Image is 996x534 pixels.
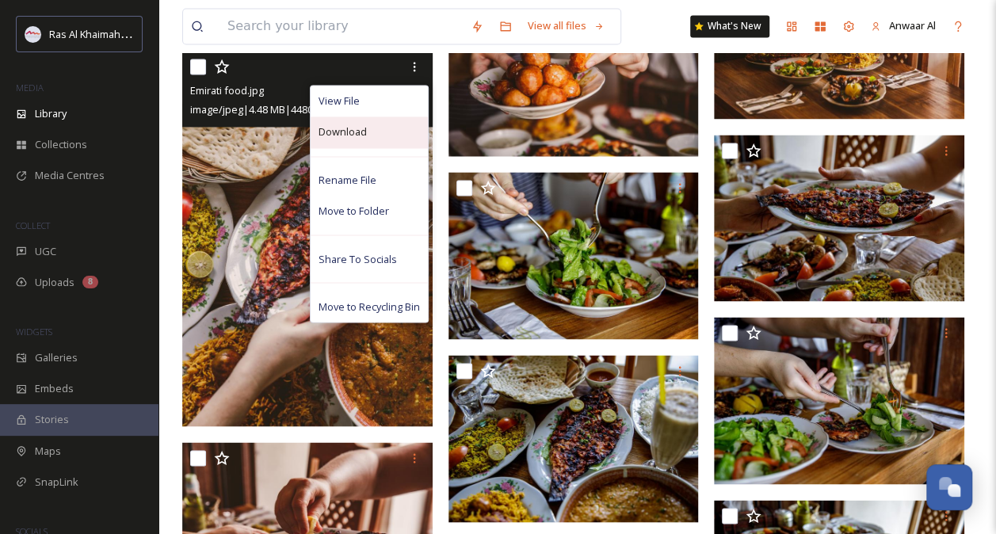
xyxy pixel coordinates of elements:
span: WIDGETS [16,326,52,338]
span: UGC [35,244,56,259]
span: MEDIA [16,82,44,93]
img: Emirati food.jpg [448,355,699,522]
button: Open Chat [926,464,972,510]
input: Search your library [219,9,463,44]
span: Move to Recycling Bin [319,299,420,314]
span: Galleries [35,350,78,365]
a: View all files [520,10,612,41]
a: What's New [690,15,769,37]
span: Collections [35,137,87,152]
span: Anwaar Al [889,18,936,32]
img: Emirati food.jpg [448,172,699,339]
span: Library [35,106,67,121]
span: Media Centres [35,168,105,183]
span: Ras Al Khaimah Tourism Development Authority [49,26,273,41]
span: image/jpeg | 4.48 MB | 4480 x 6720 [190,102,341,116]
span: Uploads [35,275,74,290]
span: Stories [35,412,69,427]
a: Anwaar Al [863,10,944,41]
div: 8 [82,276,98,288]
img: Logo_RAKTDA_RGB-01.png [25,26,41,42]
span: Download [319,124,367,139]
span: Embeds [35,381,74,396]
img: Emirati food.jpg [714,317,964,484]
img: Emirati food.jpg [714,135,964,302]
span: View File [319,93,360,109]
span: Share To Socials [319,251,397,266]
span: Maps [35,444,61,459]
span: SnapLink [35,475,78,490]
span: COLLECT [16,219,50,231]
span: Emirati food.jpg [190,83,264,97]
span: Move to Folder [319,204,389,219]
span: Rename File [319,173,376,188]
img: Emirati food.jpg [182,51,433,426]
